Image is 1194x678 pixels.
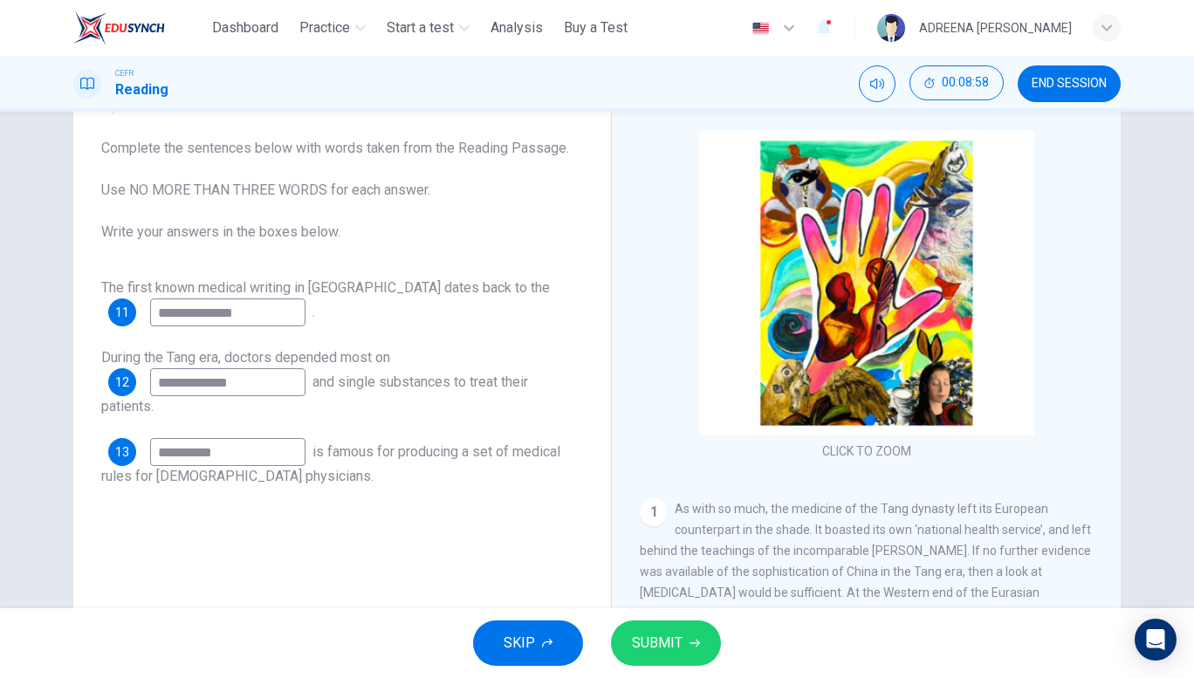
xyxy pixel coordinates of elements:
[1135,619,1177,661] div: Open Intercom Messenger
[101,349,390,366] span: During the Tang era, doctors depended most on
[473,620,583,666] button: SKIP
[115,79,168,100] h1: Reading
[632,631,683,655] span: SUBMIT
[640,498,668,526] div: 1
[115,67,134,79] span: CEFR
[491,17,543,38] span: Analysis
[212,17,278,38] span: Dashboard
[205,12,285,44] button: Dashboard
[73,10,205,45] a: ELTC logo
[115,306,129,318] span: 11
[101,443,560,484] span: is famous for producing a set of medical rules for [DEMOGRAPHIC_DATA] physicians.
[73,10,165,45] img: ELTC logo
[484,12,550,44] button: Analysis
[115,446,129,458] span: 13
[387,17,454,38] span: Start a test
[312,304,315,320] span: .
[101,279,550,296] span: The first known medical writing in [GEOGRAPHIC_DATA] dates back to the
[380,12,477,44] button: Start a test
[504,631,535,655] span: SKIP
[1018,65,1121,102] button: END SESSION
[750,22,772,35] img: en
[919,17,1072,38] div: ADREENA [PERSON_NAME]
[299,17,350,38] span: Practice
[557,12,635,44] button: Buy a Test
[909,65,1004,100] button: 00:08:58
[292,12,373,44] button: Practice
[1032,77,1107,91] span: END SESSION
[942,76,989,90] span: 00:08:58
[101,138,583,243] span: Complete the sentences below with words taken from the Reading Passage. Use NO MORE THAN THREE WO...
[115,376,129,388] span: 12
[611,620,721,666] button: SUBMIT
[877,14,905,42] img: Profile picture
[909,65,1004,102] div: Hide
[564,17,628,38] span: Buy a Test
[859,65,895,102] div: Mute
[101,373,528,414] span: and single substances to treat their patients.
